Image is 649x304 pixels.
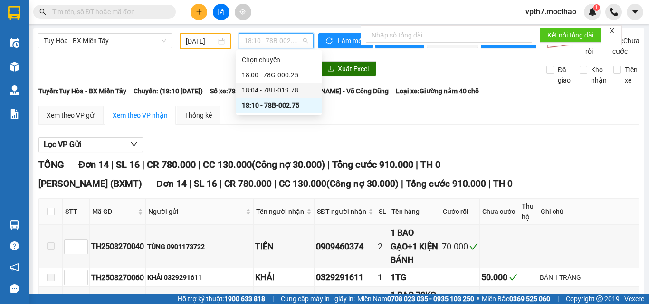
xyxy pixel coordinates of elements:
[320,61,376,76] button: downloadXuất Excel
[91,272,144,284] div: TH2508270060
[244,34,308,48] span: 18:10 - 78B-002.75
[391,226,439,267] div: 1 BAO GẠO+1 KIỆN BÁNH
[10,284,19,293] span: message
[376,199,389,225] th: SL
[395,178,399,189] span: )
[610,8,618,16] img: phone-icon
[540,28,601,43] button: Kết nối tổng đài
[252,159,255,170] span: (
[540,272,637,283] div: BÁNH TRÁNG
[493,178,513,189] span: TH 0
[210,86,263,96] span: Số xe: 78B-002.75
[39,9,46,15] span: search
[326,37,334,45] span: sync
[147,272,252,283] div: KHẢI 0329291611
[330,178,395,189] span: Công nợ 30.000
[631,8,639,16] span: caret-down
[274,178,277,189] span: |
[78,159,109,170] span: Đơn 14
[481,271,517,284] div: 50.000
[38,137,143,152] button: Lọc VP Gửi
[218,9,224,15] span: file-add
[254,225,315,268] td: TIẾN
[63,199,90,225] th: STT
[47,110,95,120] div: Xem theo VP gửi
[338,36,365,46] span: Làm mới
[255,159,322,170] span: Công nợ 30.000
[10,38,19,48] img: warehouse-icon
[178,294,265,304] span: Hỗ trợ kỹ thuật:
[44,138,81,150] span: Lọc VP Gửi
[391,271,439,284] div: 1TG
[327,65,334,73] span: download
[213,4,229,20] button: file-add
[357,294,474,304] span: Miền Nam
[147,241,252,252] div: TÙNG 0901173722
[10,109,19,119] img: solution-icon
[8,6,20,20] img: logo-vxr
[366,28,532,43] input: Nhập số tổng đài
[609,28,615,34] span: close
[595,4,598,11] span: 1
[91,240,144,252] div: TH2508270040
[477,297,479,301] span: ⚪️
[554,64,574,85] span: Đã giao
[588,8,597,16] img: icon-new-feature
[316,271,374,284] div: 0329291611
[378,271,387,284] div: 1
[92,206,136,217] span: Mã GD
[147,159,196,170] span: CR 780.000
[116,159,140,170] span: SL 16
[236,52,322,67] div: Chọn chuyến
[596,295,603,302] span: copyright
[519,199,538,225] th: Thu hộ
[191,4,207,20] button: plus
[518,6,584,18] span: vpth7.mocthao
[416,159,418,170] span: |
[609,36,641,56] span: Lọc Chưa cước
[255,240,313,253] div: TIẾN
[242,85,316,95] div: 18:04 - 78H-019.78
[44,34,166,48] span: Tuy Hòa - BX Miền Tây
[378,240,387,253] div: 2
[557,294,559,304] span: |
[480,199,519,225] th: Chưa cước
[270,86,389,96] span: Tài xế: [PERSON_NAME] - Võ Công Dũng
[256,206,305,217] span: Tên người nhận
[338,64,369,74] span: Xuất Excel
[547,30,593,40] span: Kết nối tổng đài
[38,178,142,189] span: [PERSON_NAME] (BXMT)
[242,100,316,111] div: 18:10 - 78B-002.75
[38,159,64,170] span: TỔNG
[316,240,374,253] div: 0909460374
[627,4,643,20] button: caret-down
[90,225,146,268] td: TH2508270040
[396,86,479,96] span: Loại xe: Giường nằm 40 chỗ
[318,33,373,48] button: syncLàm mới
[189,178,191,189] span: |
[442,240,478,253] div: 70.000
[315,225,376,268] td: 0909460374
[239,9,246,15] span: aim
[272,294,274,304] span: |
[134,86,203,96] span: Chuyến: (18:10 [DATE])
[406,178,486,189] span: Tổng cước 910.000
[10,220,19,230] img: warehouse-icon
[322,159,325,170] span: )
[194,178,217,189] span: SL 16
[224,295,265,303] strong: 1900 633 818
[509,273,517,282] span: check
[10,62,19,72] img: warehouse-icon
[326,178,330,189] span: (
[254,268,315,287] td: KHẢI
[242,55,316,65] div: Chọn chuyến
[90,268,146,287] td: TH2508270060
[10,241,19,250] span: question-circle
[38,87,126,95] b: Tuyến: Tuy Hòa - BX Miền Tây
[420,159,440,170] span: TH 0
[332,159,413,170] span: Tổng cước 910.000
[113,110,168,120] div: Xem theo VP nhận
[587,64,611,85] span: Kho nhận
[317,206,366,217] span: SĐT người nhận
[220,178,222,189] span: |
